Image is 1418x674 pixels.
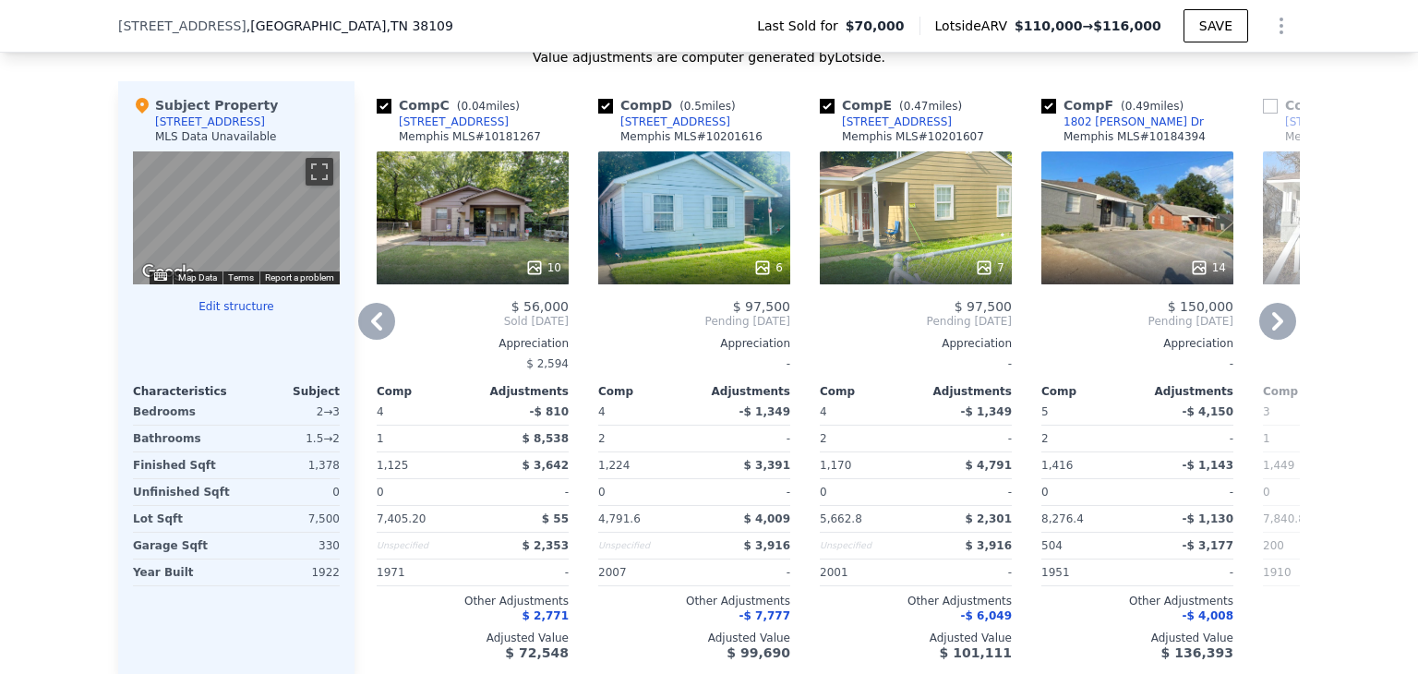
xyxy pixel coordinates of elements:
span: $ 101,111 [940,645,1012,660]
div: - [698,426,790,451]
div: Unspecified [377,533,469,559]
div: [STREET_ADDRESS] [620,114,730,129]
div: Bedrooms [133,399,233,425]
div: Other Adjustments [1041,594,1233,608]
a: [STREET_ADDRESS] [598,114,730,129]
div: Other Adjustments [820,594,1012,608]
div: Adjustments [916,384,1012,399]
div: Adjusted Value [1041,631,1233,645]
div: Appreciation [377,336,569,351]
div: 1,378 [240,452,340,478]
span: 0 [377,486,384,499]
div: Comp E [820,96,969,114]
span: $ 3,916 [966,539,1012,552]
div: 2 → 3 [240,399,340,425]
div: Subject [236,384,340,399]
div: Bathrooms [133,426,233,451]
span: $ 3,916 [744,539,790,552]
div: Memphis MLS # 10181267 [399,129,541,144]
span: -$ 4,008 [1183,609,1233,622]
div: Street View [133,151,340,284]
span: $ 8,538 [523,432,569,445]
div: - [919,479,1012,505]
div: 1951 [1041,560,1134,585]
span: ( miles) [1113,100,1191,113]
div: Memphis MLS # 10201616 [620,129,763,144]
span: $ 2,594 [526,357,569,370]
div: 2 [820,426,912,451]
div: Unspecified [820,533,912,559]
div: [STREET_ADDRESS] [155,114,265,129]
span: Pending [DATE] [1041,314,1233,329]
span: Lotside ARV [935,17,1015,35]
span: 7,405.20 [377,512,426,525]
div: Appreciation [598,336,790,351]
span: ( miles) [672,100,742,113]
div: Garage Sqft [133,533,233,559]
div: 6 [753,259,783,277]
div: Memphis MLS # 10201607 [842,129,984,144]
div: Other Adjustments [598,594,790,608]
div: Comp D [598,96,743,114]
div: Subject Property [133,96,278,114]
span: $ 3,642 [523,459,569,472]
div: 1 [1263,426,1355,451]
span: -$ 3,177 [1183,539,1233,552]
span: -$ 7,777 [739,609,790,622]
span: ( miles) [450,100,527,113]
div: Adjustments [694,384,790,399]
span: -$ 4,150 [1183,405,1233,418]
span: 8,276.4 [1041,512,1084,525]
div: Comp G [1263,96,1414,114]
span: $116,000 [1093,18,1161,33]
div: - [919,560,1012,585]
span: -$ 6,049 [961,609,1012,622]
span: 0 [820,486,827,499]
div: Appreciation [820,336,1012,351]
span: Pending [DATE] [820,314,1012,329]
span: 1,170 [820,459,851,472]
span: 0 [1041,486,1049,499]
span: 0.04 [461,100,486,113]
div: 0 [240,479,340,505]
div: - [476,479,569,505]
button: Show Options [1263,7,1300,44]
span: 0.47 [904,100,929,113]
span: → [1015,17,1161,35]
span: $ 72,548 [505,645,569,660]
span: $ 55 [542,512,569,525]
span: 1,449 [1263,459,1294,472]
a: Terms [228,272,254,283]
span: 0 [598,486,606,499]
button: SAVE [1184,9,1248,42]
div: Adjustments [473,384,569,399]
span: $ 97,500 [733,299,790,314]
div: Comp [820,384,916,399]
span: 5,662.8 [820,512,862,525]
div: 330 [240,533,340,559]
div: 1910 [1263,560,1355,585]
div: Comp [377,384,473,399]
div: Adjusted Value [820,631,1012,645]
div: Lot Sqft [133,506,233,532]
div: Other Adjustments [377,594,569,608]
div: - [1141,479,1233,505]
a: [STREET_ADDRESS] [377,114,509,129]
button: Keyboard shortcuts [154,272,167,281]
div: Adjustments [1137,384,1233,399]
span: 4,791.6 [598,512,641,525]
button: Map Data [178,271,217,284]
div: 7 [975,259,1004,277]
a: [STREET_ADDRESS] [820,114,952,129]
div: Comp F [1041,96,1191,114]
div: [STREET_ADDRESS] [842,114,952,129]
span: 1,416 [1041,459,1073,472]
span: 200 [1263,539,1284,552]
span: 4 [820,405,827,418]
div: 1.5 → 2 [240,426,340,451]
span: 4 [598,405,606,418]
span: $ 136,393 [1161,645,1233,660]
span: 0.49 [1125,100,1150,113]
span: $ 4,791 [966,459,1012,472]
div: 10 [525,259,561,277]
